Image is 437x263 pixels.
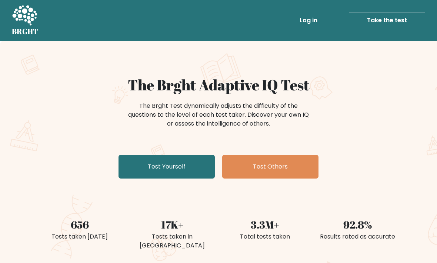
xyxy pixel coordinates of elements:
div: 3.3M+ [223,217,307,233]
div: Total tests taken [223,232,307,241]
h5: BRGHT [12,27,39,36]
div: Tests taken [DATE] [38,232,121,241]
a: Test Others [222,155,318,179]
div: 656 [38,217,121,233]
div: Results rated as accurate [316,232,399,241]
div: 92.8% [316,217,399,233]
div: Tests taken in [GEOGRAPHIC_DATA] [130,232,214,250]
h1: The Brght Adaptive IQ Test [38,76,399,94]
a: BRGHT [12,3,39,38]
div: The Brght Test dynamically adjusts the difficulty of the questions to the level of each test take... [126,101,311,128]
a: Log in [297,13,320,28]
a: Take the test [349,13,425,28]
a: Test Yourself [119,155,215,179]
div: 17K+ [130,217,214,233]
